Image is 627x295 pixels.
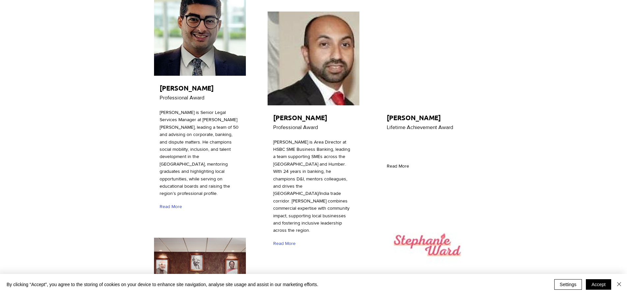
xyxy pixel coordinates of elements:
[7,282,318,287] span: By clicking “Accept”, you agree to the storing of cookies on your device to enhance site navigati...
[554,279,582,290] button: Settings
[273,240,296,247] span: Read More
[160,84,214,92] span: [PERSON_NAME]
[160,110,239,196] span: [PERSON_NAME] is Senior Legal Services Manager at [PERSON_NAME] [PERSON_NAME], leading a team of ...
[615,280,623,288] img: Close
[586,279,611,290] button: Accept
[273,139,350,233] span: [PERSON_NAME] is Area Director at HSBC SME Business Banking, leading a team supporting SMEs acros...
[387,163,409,170] span: Read More
[273,238,299,249] a: Read More
[273,113,327,122] span: [PERSON_NAME]
[160,201,185,212] a: Read More
[160,95,204,100] span: Professional Award
[273,124,318,130] span: Professional Award
[387,113,441,122] span: [PERSON_NAME]
[387,161,412,172] div: Read More
[160,203,182,210] span: Read More
[615,279,623,290] button: Close
[387,124,453,130] span: Lifetime Achievement Award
